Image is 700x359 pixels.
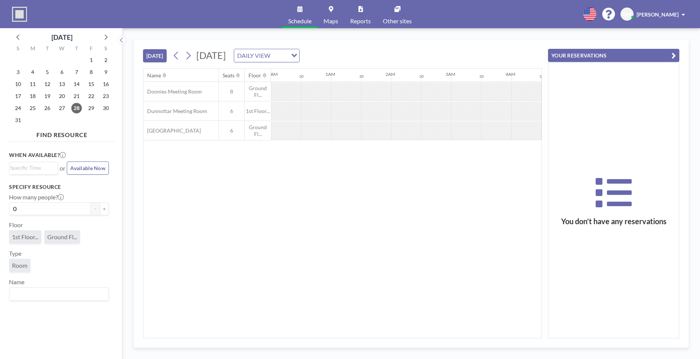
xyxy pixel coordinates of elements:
div: S [98,44,113,54]
span: Sunday, August 24, 2025 [13,103,23,113]
span: Wednesday, August 6, 2025 [57,67,67,77]
span: Reports [350,18,371,24]
span: Monday, August 4, 2025 [27,67,38,77]
button: [DATE] [143,49,167,62]
span: Wednesday, August 20, 2025 [57,91,67,101]
div: 2AM [385,71,395,77]
span: Friday, August 22, 2025 [86,91,96,101]
span: Sunday, August 31, 2025 [13,115,23,125]
span: 6 [219,127,244,134]
span: 1st Floor... [12,233,38,241]
div: Floor [248,72,261,79]
span: [PERSON_NAME] [637,11,679,18]
div: M [26,44,40,54]
span: Wednesday, August 13, 2025 [57,79,67,89]
div: F [84,44,98,54]
span: Monday, August 11, 2025 [27,79,38,89]
h4: FIND RESOURCE [9,128,115,139]
div: W [55,44,69,54]
h3: Specify resource [9,184,109,190]
div: 12AM [265,71,278,77]
label: Type [9,250,21,257]
span: Friday, August 29, 2025 [86,103,96,113]
span: [GEOGRAPHIC_DATA] [143,127,201,134]
div: S [11,44,26,54]
span: Wednesday, August 27, 2025 [57,103,67,113]
span: Room [12,262,27,269]
h3: You don’t have any reservations [548,217,679,226]
span: Monday, August 25, 2025 [27,103,38,113]
div: Search for option [9,288,108,300]
span: Saturday, August 9, 2025 [101,67,111,77]
div: Seats [223,72,235,79]
span: DAILY VIEW [236,51,272,60]
span: Friday, August 15, 2025 [86,79,96,89]
div: T [69,44,84,54]
span: Dunnottar Meeting Room [143,108,207,115]
div: 30 [539,74,544,79]
span: Ground Fl... [245,85,271,98]
span: 6 [219,108,244,115]
div: 30 [419,74,424,79]
input: Search for option [10,289,104,299]
span: Monday, August 18, 2025 [27,91,38,101]
div: Name [147,72,161,79]
img: organization-logo [12,7,27,22]
span: DM [623,11,631,18]
span: Saturday, August 30, 2025 [101,103,111,113]
span: Ground Fl... [245,124,271,137]
span: Sunday, August 10, 2025 [13,79,23,89]
input: Search for option [10,164,54,172]
span: 1st Floor... [245,108,271,115]
span: Tuesday, August 19, 2025 [42,91,53,101]
label: Name [9,278,24,286]
div: T [40,44,55,54]
label: Floor [9,221,23,229]
div: 3AM [446,71,455,77]
span: Sunday, August 3, 2025 [13,67,23,77]
span: 8 [219,88,244,95]
span: Saturday, August 2, 2025 [101,55,111,65]
span: Thursday, August 28, 2025 [71,103,82,113]
input: Search for option [272,51,287,60]
span: Tuesday, August 5, 2025 [42,67,53,77]
div: 30 [359,74,364,79]
div: Search for option [9,162,58,173]
span: [DATE] [196,50,226,61]
span: Saturday, August 23, 2025 [101,91,111,101]
div: [DATE] [51,32,72,42]
span: Maps [324,18,338,24]
span: Thursday, August 7, 2025 [71,67,82,77]
button: + [100,202,109,215]
div: Search for option [234,49,299,62]
span: Sunday, August 17, 2025 [13,91,23,101]
span: Doonies Meeting Room [143,88,202,95]
span: or [60,164,65,172]
span: Saturday, August 16, 2025 [101,79,111,89]
div: 30 [479,74,484,79]
span: Available Now [70,165,105,171]
span: Friday, August 8, 2025 [86,67,96,77]
button: YOUR RESERVATIONS [548,49,679,62]
button: - [91,202,100,215]
span: Thursday, August 21, 2025 [71,91,82,101]
span: Schedule [288,18,312,24]
label: How many people? [9,193,64,201]
span: Tuesday, August 26, 2025 [42,103,53,113]
span: Ground Fl... [47,233,77,241]
span: Friday, August 1, 2025 [86,55,96,65]
span: Other sites [383,18,412,24]
span: Thursday, August 14, 2025 [71,79,82,89]
div: 4AM [506,71,515,77]
div: 1AM [325,71,335,77]
div: 30 [299,74,304,79]
span: Tuesday, August 12, 2025 [42,79,53,89]
button: Available Now [67,161,109,175]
